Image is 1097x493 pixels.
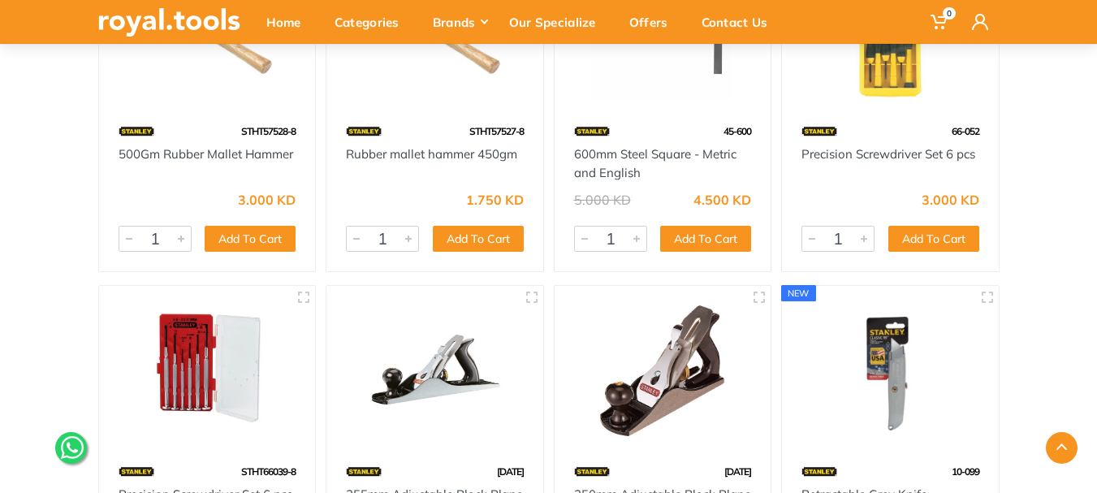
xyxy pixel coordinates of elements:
[574,193,631,206] div: 5.000 KD
[346,457,382,486] img: 15.webp
[690,5,790,39] div: Contact Us
[466,193,524,206] div: 1.750 KD
[801,117,837,145] img: 15.webp
[781,285,816,301] div: new
[574,117,610,145] img: 15.webp
[346,146,517,162] a: Rubber mallet hammer 450gm
[433,226,524,252] button: Add To Cart
[119,146,293,162] a: 500Gm Rubber Mallet Hammer
[724,465,751,478] span: [DATE]
[574,146,736,180] a: 600mm Steel Square - Metric and English
[569,301,757,441] img: Royal Tools - 250mm Adjustable Block Plane
[723,125,751,137] span: 45-600
[241,125,296,137] span: STHT57528-8
[119,457,154,486] img: 15.webp
[952,125,979,137] span: 66-052
[797,301,984,441] img: Royal Tools - Retractable Grey Knife
[341,301,529,441] img: Royal Tools - 355mm Adjustable Block Plane
[693,193,751,206] div: 4.500 KD
[255,5,323,39] div: Home
[618,5,690,39] div: Offers
[952,465,979,478] span: 10-099
[922,193,979,206] div: 3.000 KD
[114,301,301,441] img: Royal Tools - Precision Screwdriver Set 6 pcs
[469,125,524,137] span: STHT57527-8
[660,226,751,252] button: Add To Cart
[241,465,296,478] span: STHT66039-8
[205,226,296,252] button: Add To Cart
[498,5,618,39] div: Our Specialize
[497,465,524,478] span: [DATE]
[801,457,837,486] img: 15.webp
[323,5,421,39] div: Categories
[238,193,296,206] div: 3.000 KD
[119,117,154,145] img: 15.webp
[574,457,610,486] img: 15.webp
[888,226,979,252] button: Add To Cart
[98,8,240,37] img: royal.tools Logo
[801,146,975,162] a: Precision Screwdriver Set 6 pcs
[346,117,382,145] img: 15.webp
[943,7,956,19] span: 0
[421,5,498,39] div: Brands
